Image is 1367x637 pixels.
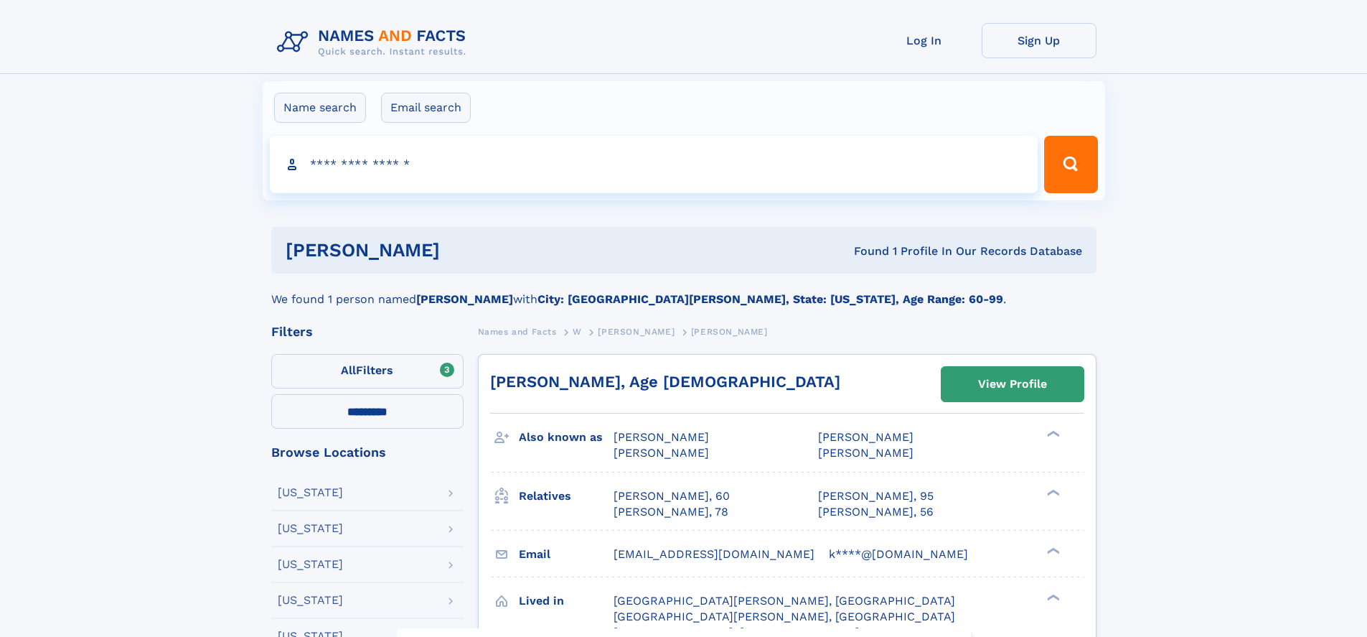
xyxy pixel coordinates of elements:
b: [PERSON_NAME] [416,292,513,306]
label: Filters [271,354,464,389]
span: W [573,327,582,337]
a: [PERSON_NAME], Age [DEMOGRAPHIC_DATA] [490,373,840,391]
button: Search Button [1044,136,1097,193]
a: W [573,322,582,340]
a: [PERSON_NAME], 60 [614,488,730,504]
a: Sign Up [982,23,1096,58]
h3: Also known as [519,425,614,450]
div: View Profile [978,368,1047,401]
span: [PERSON_NAME] [818,446,913,460]
div: Filters [271,325,464,338]
span: [PERSON_NAME] [691,327,768,337]
div: [US_STATE] [278,523,343,534]
div: Found 1 Profile In Our Records Database [647,243,1082,259]
label: Email search [381,93,471,123]
div: We found 1 person named with . [271,274,1096,308]
span: [GEOGRAPHIC_DATA][PERSON_NAME], [GEOGRAPHIC_DATA] [614,610,955,623]
input: search input [270,136,1038,193]
span: [PERSON_NAME] [614,430,709,444]
span: [PERSON_NAME] [598,327,675,337]
span: [PERSON_NAME] [818,430,913,444]
a: [PERSON_NAME], 95 [818,488,934,504]
a: Log In [867,23,982,58]
div: ❯ [1043,488,1061,497]
a: Names and Facts [478,322,557,340]
div: [US_STATE] [278,559,343,570]
img: Logo Names and Facts [271,23,478,62]
div: ❯ [1043,429,1061,439]
span: All [341,363,356,377]
div: ❯ [1043,592,1061,602]
a: [PERSON_NAME], 78 [614,504,728,520]
div: [US_STATE] [278,487,343,498]
a: View Profile [941,367,1084,401]
b: City: [GEOGRAPHIC_DATA][PERSON_NAME], State: [US_STATE], Age Range: 60-99 [537,292,1003,306]
div: ❯ [1043,546,1061,555]
h3: Email [519,542,614,567]
a: [PERSON_NAME] [598,322,675,340]
h3: Lived in [519,589,614,613]
label: Name search [274,93,366,123]
span: [GEOGRAPHIC_DATA][PERSON_NAME], [GEOGRAPHIC_DATA] [614,594,955,608]
div: [US_STATE] [278,595,343,606]
h1: [PERSON_NAME] [286,241,647,259]
span: [EMAIL_ADDRESS][DOMAIN_NAME] [614,547,814,561]
div: Browse Locations [271,446,464,459]
span: [PERSON_NAME] [614,446,709,460]
h3: Relatives [519,484,614,508]
a: [PERSON_NAME], 56 [818,504,934,520]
